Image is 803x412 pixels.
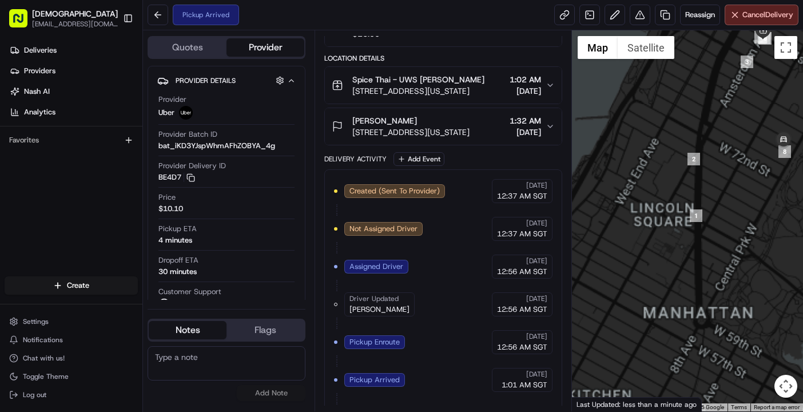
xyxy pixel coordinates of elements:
span: [DATE] [526,219,547,228]
span: Reassign [685,10,715,20]
button: Map camera controls [774,375,797,398]
span: Knowledge Base [23,167,88,178]
div: Location Details [324,54,562,63]
span: Created (Sent To Provider) [349,186,440,196]
button: Add Event [393,152,444,166]
span: Provider [158,94,186,105]
span: Toggle Theme [23,372,69,381]
span: Create [67,280,89,291]
button: [DEMOGRAPHIC_DATA][EMAIL_ADDRESS][DOMAIN_NAME] [5,5,118,32]
span: 12:56 AM SGT [497,267,547,277]
span: Deliveries [24,45,57,56]
span: Assigned Driver [349,262,403,272]
button: Toggle fullscreen view [774,36,797,59]
span: [STREET_ADDRESS][US_STATE] [352,85,484,97]
img: Nash [11,12,34,35]
span: Pylon [114,195,138,203]
div: 8 [778,145,791,158]
button: Show street map [578,36,618,59]
span: [DATE] [526,256,547,266]
span: [PERSON_NAME] [352,115,417,126]
a: 💻API Documentation [92,162,188,183]
span: [DATE] [510,85,541,97]
span: Dropoff ETA [158,255,198,266]
div: 📗 [11,168,21,177]
div: Delivery Activity [324,154,387,164]
button: CancelDelivery [725,5,798,25]
span: Uber [158,108,174,118]
span: Log out [23,390,46,399]
p: Welcome 👋 [11,46,208,65]
span: bat_iKD3YJspWhmAFhZOBYA_4g [158,141,275,151]
button: Notifications [5,332,138,348]
div: Start new chat [39,110,188,121]
button: Provider Details [157,71,296,90]
div: 1 [690,209,702,222]
span: [DATE] [526,294,547,303]
div: 4 minutes [158,235,192,245]
a: Analytics [5,103,142,121]
button: Flags [226,321,304,339]
span: [STREET_ADDRESS][US_STATE] [352,126,470,138]
span: 12:37 AM SGT [497,229,547,239]
button: Chat with us! [5,350,138,366]
span: Analytics [24,107,55,117]
span: Notifications [23,335,63,344]
span: Pickup Arrived [349,375,400,385]
img: Google [575,397,613,411]
a: Terms (opens in new tab) [731,404,747,410]
span: Settings [23,317,49,326]
div: Favorites [5,131,138,149]
span: Pickup Enroute [349,337,400,347]
button: [PERSON_NAME][STREET_ADDRESS][US_STATE]1:32 AM[DATE] [325,108,562,145]
a: Open this area in Google Maps (opens a new window) [575,397,613,411]
span: 1:32 AM [510,115,541,126]
button: Start new chat [194,113,208,127]
span: [DATE] [510,126,541,138]
span: Spice Thai - UWS [PERSON_NAME] [352,74,484,85]
span: 12:56 AM SGT [497,342,547,352]
button: Spice Thai - UWS [PERSON_NAME][STREET_ADDRESS][US_STATE]1:02 AM[DATE] [325,67,562,104]
img: uber-new-logo.jpeg [179,106,193,120]
div: 3 [741,56,753,68]
button: Create [5,276,138,295]
span: Price [158,192,176,203]
div: 2 [687,153,700,165]
span: [PERSON_NAME] [349,304,410,315]
span: $10.10 [158,204,183,214]
div: 30 minutes [158,267,197,277]
button: Settings [5,314,138,330]
span: [DATE] [526,332,547,341]
button: BE4D7 [158,172,195,183]
span: Chat with us! [23,354,65,363]
button: Log out [5,387,138,403]
span: 12:37 AM SGT [497,191,547,201]
button: Show satellite imagery [618,36,674,59]
img: 1736555255976-a54dd68f-1ca7-489b-9aae-adbdc363a1c4 [11,110,32,130]
a: 📗Knowledge Base [7,162,92,183]
span: [DATE] [526,370,547,379]
div: We're available if you need us! [39,121,145,130]
button: Toggle Theme [5,369,138,385]
a: Report a map error [754,404,800,410]
span: [EMAIL_ADDRESS][DOMAIN_NAME] [32,19,118,29]
span: Providers [24,66,55,76]
span: Provider Batch ID [158,129,217,140]
span: Pickup ETA [158,224,197,234]
span: API Documentation [108,167,184,178]
input: Clear [30,74,189,86]
span: Cancel Delivery [742,10,793,20]
div: Last Updated: less than a minute ago [572,397,702,411]
a: Providers [5,62,142,80]
span: 1:01 AM SGT [502,380,547,390]
span: Driver Updated [349,294,399,303]
a: Nash AI [5,82,142,101]
span: [DATE] [526,181,547,190]
span: Provider Details [176,76,236,85]
button: Reassign [680,5,720,25]
span: Provider Delivery ID [158,161,226,171]
button: [DEMOGRAPHIC_DATA] [32,8,118,19]
button: Quotes [149,38,226,57]
span: Customer Support [158,287,221,297]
